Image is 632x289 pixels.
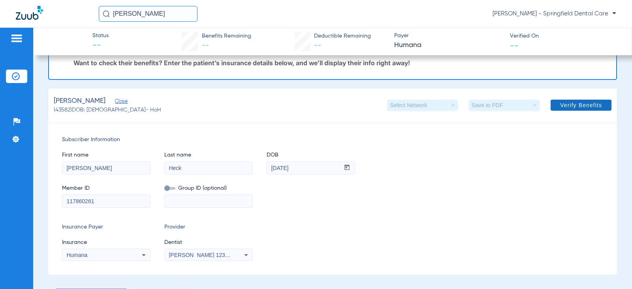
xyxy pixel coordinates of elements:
[560,102,602,108] span: Verify Benefits
[267,151,355,159] span: DOB
[54,106,161,114] span: (43582) DOB: [DEMOGRAPHIC_DATA] - HoH
[510,41,519,49] span: --
[62,151,150,159] span: First name
[202,42,209,49] span: --
[92,40,109,51] span: --
[66,252,87,258] span: Humana
[551,100,611,111] button: Verify Benefits
[103,10,110,17] img: Search Icon
[202,32,251,40] span: Benefits Remaining
[115,98,122,106] span: Close
[62,184,150,193] span: Member ID
[164,184,253,193] span: Group ID (optional)
[510,32,619,40] span: Verified On
[169,252,246,258] span: [PERSON_NAME] 1235410028
[164,223,253,231] span: Provider
[92,32,109,40] span: Status
[314,32,371,40] span: Deductible Remaining
[164,151,253,159] span: Last name
[339,162,355,174] button: Open calendar
[394,40,503,50] span: Humana
[394,32,503,40] span: Payer
[10,34,23,43] img: hamburger-icon
[54,96,105,106] span: [PERSON_NAME]
[493,10,616,18] span: [PERSON_NAME] - Springfield Dental Care
[16,6,43,20] img: Zuub Logo
[62,223,150,231] span: Insurance Payer
[164,238,253,247] span: Dentist
[314,42,321,49] span: --
[62,238,150,247] span: Insurance
[62,136,603,144] span: Subscriber Information
[99,6,197,22] input: Search for patients
[73,59,608,67] p: Want to check their benefits? Enter the patient’s insurance details below, and we’ll display thei...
